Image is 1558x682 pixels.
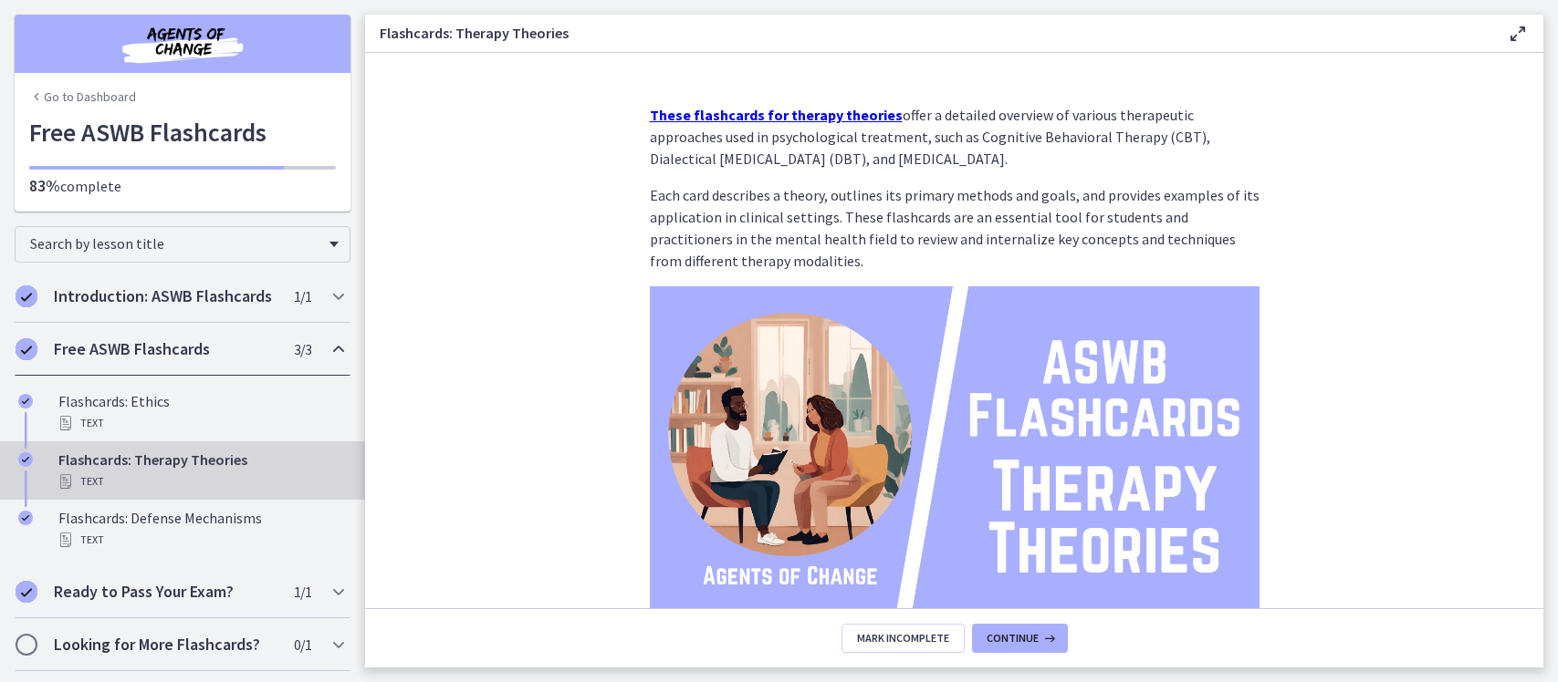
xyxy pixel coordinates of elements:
[16,338,37,360] i: Completed
[58,390,343,434] div: Flashcards: Ethics
[972,624,1068,653] button: Continue
[29,88,136,106] a: Go to Dashboard
[29,175,60,196] span: 83%
[58,412,343,434] div: Text
[294,634,311,656] span: 0 / 1
[30,234,320,253] span: Search by lesson title
[842,624,965,653] button: Mark Incomplete
[857,631,949,646] span: Mark Incomplete
[987,631,1039,646] span: Continue
[54,338,277,360] h2: Free ASWB Flashcards
[29,175,336,197] p: complete
[29,113,336,151] h1: Free ASWB Flashcards
[294,285,311,307] span: 1 / 1
[54,285,277,307] h2: Introduction: ASWB Flashcards
[18,394,33,408] i: Completed
[18,452,33,467] i: Completed
[294,581,311,603] span: 1 / 1
[58,507,343,551] div: Flashcards: Defense Mechanisms
[650,286,1260,629] img: ASWB_Flashcards_Therapy_Theories.png
[294,338,311,360] span: 3 / 3
[650,104,1260,170] p: offer a detailed overview of various therapeutic approaches used in psychological treatment, such...
[16,285,37,307] i: Completed
[58,449,343,492] div: Flashcards: Therapy Theories
[16,581,37,603] i: Completed
[650,184,1260,272] p: Each card describes a theory, outlines its primary methods and goals, and provides examples of it...
[54,581,277,603] h2: Ready to Pass Your Exam?
[73,22,292,66] img: Agents of Change
[15,226,350,263] div: Search by lesson title
[54,634,277,656] h2: Looking for More Flashcards?
[650,106,903,124] a: These flashcards for therapy theories
[58,529,343,551] div: Text
[18,511,33,525] i: Completed
[58,470,343,492] div: Text
[380,22,1478,44] h3: Flashcards: Therapy Theories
